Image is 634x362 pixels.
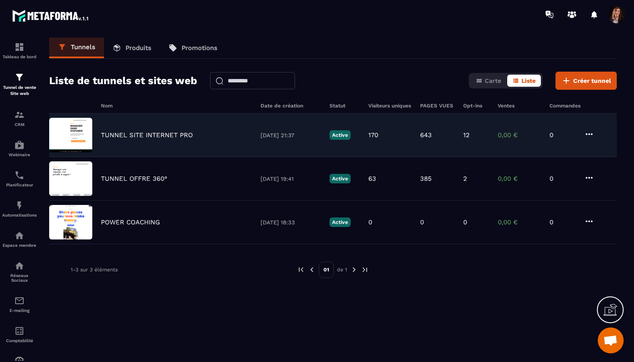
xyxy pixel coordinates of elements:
p: Planificateur [2,183,37,187]
p: TUNNEL SITE INTERNET PRO [101,131,193,139]
p: Webinaire [2,152,37,157]
p: Tableau de bord [2,54,37,59]
a: formationformationCRM [2,103,37,133]
button: Liste [507,75,541,87]
p: CRM [2,122,37,127]
img: automations [14,200,25,211]
p: 1-3 sur 3 éléments [71,267,118,273]
p: Tunnel de vente Site web [2,85,37,97]
div: Ouvrir le chat [598,327,624,353]
h6: Commandes [549,103,581,109]
button: Créer tunnel [556,72,617,90]
p: Active [330,130,351,140]
p: 0 [549,131,575,139]
img: automations [14,140,25,150]
p: Comptabilité [2,338,37,343]
p: 0,00 € [498,175,541,183]
img: formation [14,42,25,52]
img: prev [308,266,316,274]
h6: PAGES VUES [420,103,455,109]
p: 0 [549,218,575,226]
img: scheduler [14,170,25,180]
p: Automatisations [2,213,37,217]
img: formation [14,110,25,120]
a: Promotions [160,38,226,58]
p: 0 [463,218,467,226]
span: Carte [485,77,501,84]
p: 0 [420,218,424,226]
p: 0 [368,218,372,226]
a: automationsautomationsWebinaire [2,133,37,164]
h6: Date de création [261,103,321,109]
a: Produits [104,38,160,58]
img: image [49,161,92,196]
h2: Liste de tunnels et sites web [49,72,197,89]
img: next [350,266,358,274]
a: social-networksocial-networkRéseaux Sociaux [2,254,37,289]
a: automationsautomationsAutomatisations [2,194,37,224]
img: automations [14,230,25,241]
a: accountantaccountantComptabilité [2,319,37,349]
p: 12 [463,131,470,139]
a: automationsautomationsEspace membre [2,224,37,254]
p: [DATE] 19:41 [261,176,321,182]
span: Créer tunnel [573,76,611,85]
p: 385 [420,175,432,183]
a: Tunnels [49,38,104,58]
button: Carte [471,75,506,87]
img: logo [12,8,90,23]
p: 63 [368,175,376,183]
p: POWER COACHING [101,218,160,226]
h6: Visiteurs uniques [368,103,411,109]
img: prev [297,266,305,274]
h6: Ventes [498,103,541,109]
p: 643 [420,131,432,139]
img: email [14,296,25,306]
p: 0,00 € [498,131,541,139]
p: [DATE] 18:33 [261,219,321,226]
p: de 1 [337,266,347,273]
img: image [49,205,92,239]
p: Tunnels [71,43,95,51]
p: Active [330,174,351,183]
p: E-mailing [2,308,37,313]
h6: Statut [330,103,360,109]
p: Active [330,217,351,227]
img: social-network [14,261,25,271]
a: schedulerschedulerPlanificateur [2,164,37,194]
img: image [49,118,92,152]
p: [DATE] 21:37 [261,132,321,139]
p: 2 [463,175,467,183]
h6: Nom [101,103,252,109]
h6: Opt-ins [463,103,489,109]
p: TUNNEL OFFRE 360° [101,175,167,183]
p: 170 [368,131,378,139]
p: Espace membre [2,243,37,248]
p: 0 [549,175,575,183]
p: 01 [319,261,334,278]
img: next [361,266,369,274]
a: formationformationTunnel de vente Site web [2,66,37,103]
p: 0,00 € [498,218,541,226]
a: emailemailE-mailing [2,289,37,319]
p: Promotions [182,44,217,52]
img: formation [14,72,25,82]
img: accountant [14,326,25,336]
span: Liste [521,77,536,84]
p: Réseaux Sociaux [2,273,37,283]
a: formationformationTableau de bord [2,35,37,66]
p: Produits [126,44,151,52]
